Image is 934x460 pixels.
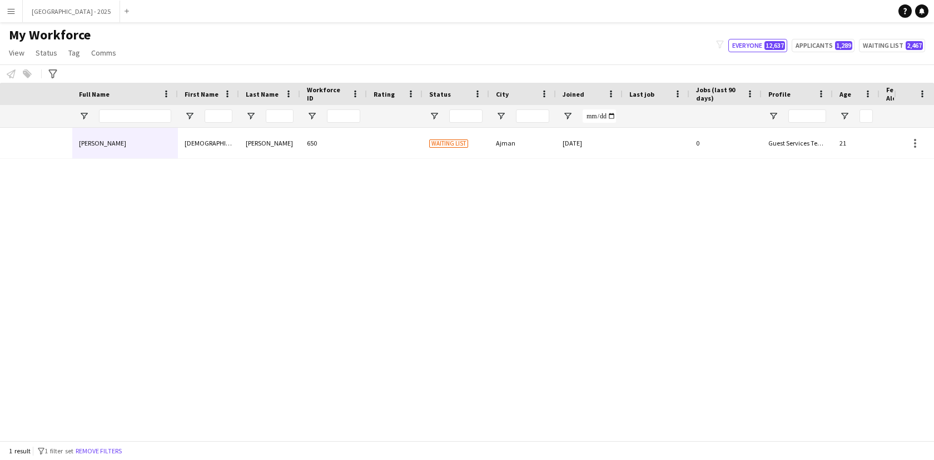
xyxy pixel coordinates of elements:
[762,128,833,158] div: Guest Services Team
[563,111,573,121] button: Open Filter Menu
[79,111,89,121] button: Open Filter Menu
[36,48,57,58] span: Status
[300,128,367,158] div: 650
[556,128,623,158] div: [DATE]
[906,41,923,50] span: 2,467
[839,90,851,98] span: Age
[73,445,124,457] button: Remove filters
[307,111,317,121] button: Open Filter Menu
[489,128,556,158] div: Ajman
[629,90,654,98] span: Last job
[583,109,616,123] input: Joined Filter Input
[185,90,218,98] span: First Name
[696,86,742,102] span: Jobs (last 90 days)
[99,109,171,123] input: Full Name Filter Input
[496,90,509,98] span: City
[835,41,852,50] span: 1,289
[266,109,294,123] input: Last Name Filter Input
[31,46,62,60] a: Status
[788,109,826,123] input: Profile Filter Input
[516,109,549,123] input: City Filter Input
[496,111,506,121] button: Open Filter Menu
[792,39,854,52] button: Applicants1,289
[185,111,195,121] button: Open Filter Menu
[246,111,256,121] button: Open Filter Menu
[91,48,116,58] span: Comms
[9,48,24,58] span: View
[768,111,778,121] button: Open Filter Menu
[374,90,395,98] span: Rating
[449,109,483,123] input: Status Filter Input
[205,109,232,123] input: First Name Filter Input
[9,27,91,43] span: My Workforce
[307,86,347,102] span: Workforce ID
[4,46,29,60] a: View
[859,39,925,52] button: Waiting list2,467
[764,41,785,50] span: 12,637
[860,109,873,123] input: Age Filter Input
[79,139,126,147] span: [PERSON_NAME]
[79,90,110,98] span: Full Name
[327,109,360,123] input: Workforce ID Filter Input
[886,86,927,102] span: Feedback Alert
[46,67,59,81] app-action-btn: Advanced filters
[246,90,279,98] span: Last Name
[23,1,120,22] button: [GEOGRAPHIC_DATA] - 2025
[239,128,300,158] div: [PERSON_NAME]
[563,90,584,98] span: Joined
[429,139,468,148] span: Waiting list
[87,46,121,60] a: Comms
[689,128,762,158] div: 0
[728,39,787,52] button: Everyone12,637
[839,111,849,121] button: Open Filter Menu
[44,447,73,455] span: 1 filter set
[64,46,85,60] a: Tag
[429,111,439,121] button: Open Filter Menu
[833,128,880,158] div: 21
[68,48,80,58] span: Tag
[178,128,239,158] div: [DEMOGRAPHIC_DATA]
[429,90,451,98] span: Status
[768,90,791,98] span: Profile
